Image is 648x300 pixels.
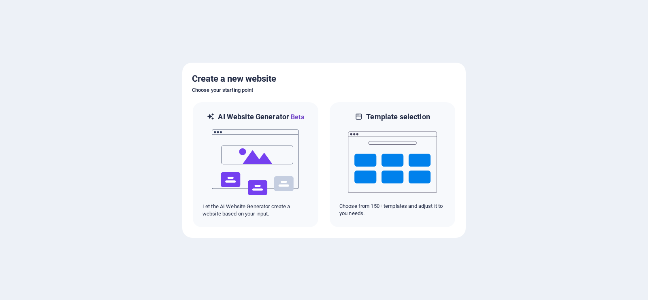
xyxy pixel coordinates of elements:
[329,101,456,228] div: Template selectionChoose from 150+ templates and adjust it to you needs.
[192,101,319,228] div: AI Website GeneratorBetaaiLet the AI Website Generator create a website based on your input.
[202,203,309,218] p: Let the AI Website Generator create a website based on your input.
[339,203,446,217] p: Choose from 150+ templates and adjust it to you needs.
[211,122,300,203] img: ai
[192,85,456,95] h6: Choose your starting point
[289,113,305,121] span: Beta
[192,72,456,85] h5: Create a new website
[218,112,304,122] h6: AI Website Generator
[366,112,430,122] h6: Template selection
